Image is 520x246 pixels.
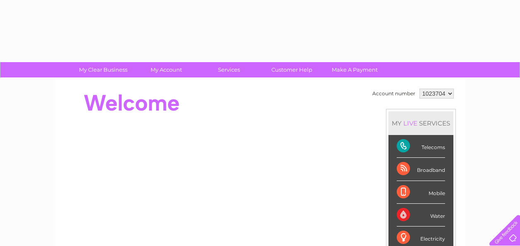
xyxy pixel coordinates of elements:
div: Telecoms [397,135,445,158]
a: Customer Help [258,62,326,77]
div: LIVE [402,119,419,127]
a: My Clear Business [69,62,137,77]
div: Mobile [397,181,445,204]
td: Account number [370,87,417,101]
a: My Account [132,62,200,77]
a: Services [195,62,263,77]
div: Broadband [397,158,445,181]
a: Make A Payment [321,62,389,77]
div: Water [397,204,445,227]
div: MY SERVICES [388,111,453,135]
